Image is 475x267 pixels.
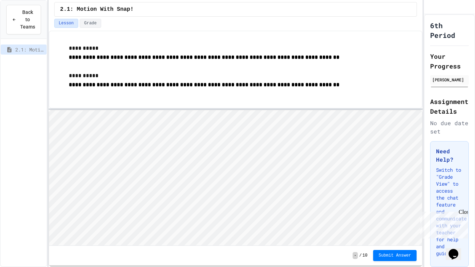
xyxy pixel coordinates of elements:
iframe: chat widget [417,209,468,238]
span: 2.1: Motion With Snap! [60,5,134,14]
h2: Your Progress [430,51,469,71]
button: Grade [80,19,101,28]
h3: Need Help? [436,147,463,164]
div: Chat with us now!Close [3,3,48,44]
button: Back to Teams [6,5,41,34]
span: 2.1: Motion With Snap! [15,46,44,53]
div: [PERSON_NAME] [432,76,467,83]
iframe: chat widget [446,239,468,260]
div: No due date set [430,119,469,136]
p: Switch to "Grade View" to access the chat feature and communicate with your teacher for help and ... [436,167,463,257]
button: Lesson [54,19,78,28]
h2: Assignment Details [430,97,469,116]
h1: 6th Period [430,21,469,40]
span: Back to Teams [20,9,35,31]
